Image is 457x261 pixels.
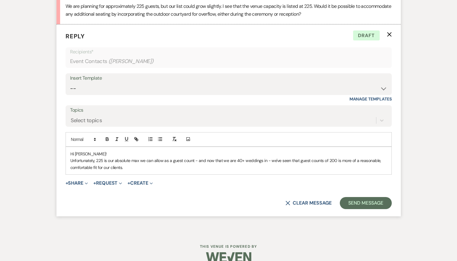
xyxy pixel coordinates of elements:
[353,30,380,41] span: Draft
[70,157,387,171] p: Unfortunately, 225 is our absolute max we can allow as a guest count - and now that we are 40+ we...
[93,181,122,186] button: Request
[70,151,387,157] p: Hi [PERSON_NAME]!
[70,48,387,56] p: Recipients*
[285,201,331,205] button: Clear message
[70,56,387,67] div: Event Contacts
[349,96,392,102] a: Manage Templates
[127,181,153,186] button: Create
[66,3,391,17] span: We are planning for approximately 225 guests, but our list could grow slightly. I see that the ve...
[66,181,68,186] span: +
[93,181,96,186] span: +
[127,181,130,186] span: +
[71,116,102,124] div: Select topics
[108,57,154,65] span: ( [PERSON_NAME] )
[66,32,85,40] span: Reply
[70,74,387,83] div: Insert Template
[66,181,88,186] button: Share
[70,106,387,115] label: Topics
[340,197,391,209] button: Send Message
